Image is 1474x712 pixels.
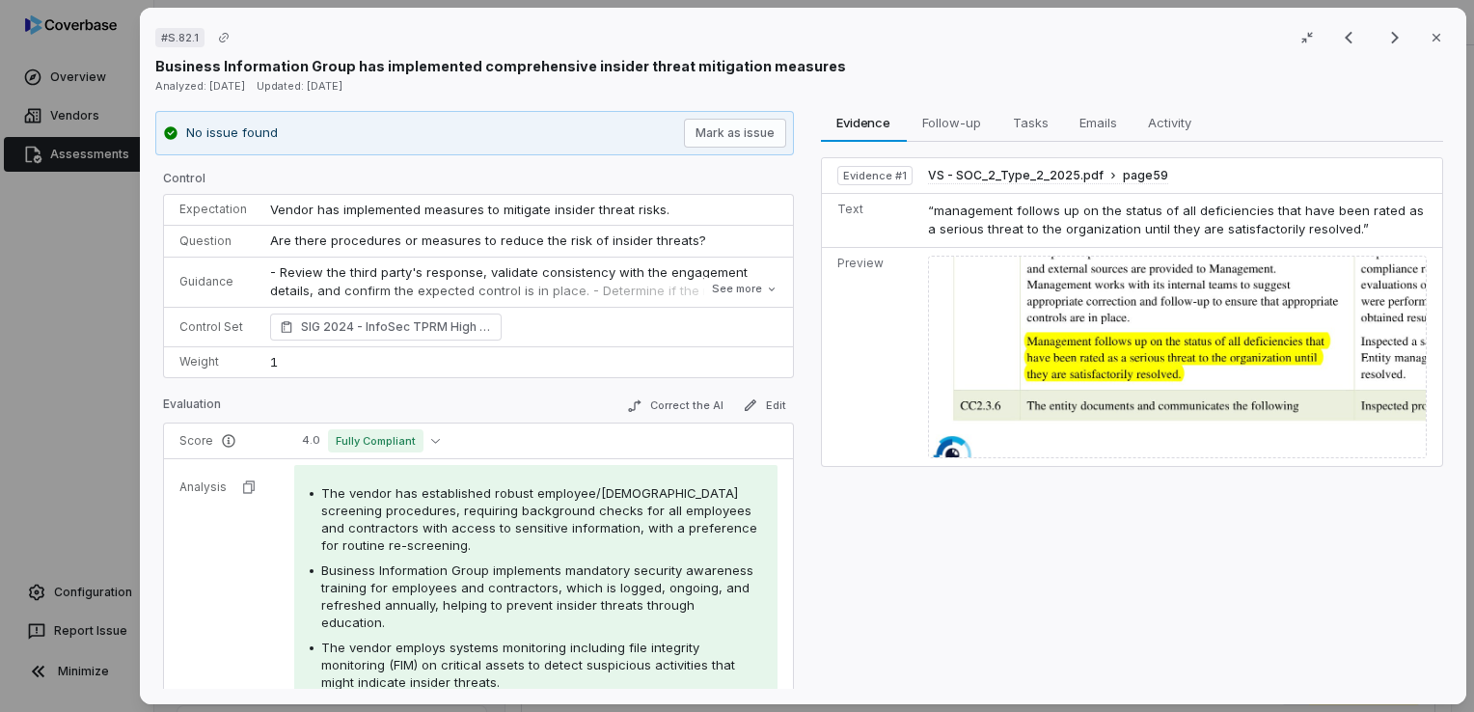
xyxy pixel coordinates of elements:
[1329,26,1368,49] button: Previous result
[734,394,793,417] button: Edit
[1376,26,1414,49] button: Next result
[842,168,906,183] span: Evidence # 1
[179,233,247,249] p: Question
[928,203,1424,237] span: “management follows up on the status of all deficiencies that have been rated as a serious threat...
[270,233,706,248] span: Are there procedures or measures to reduce the risk of insider threats?
[821,193,919,247] td: Text
[270,354,278,370] span: 1
[179,479,227,495] p: Analysis
[321,640,735,690] span: The vendor employs systems monitoring including file integrity monitoring (FIM) on critical asset...
[829,110,898,135] span: Evidence
[179,433,271,449] p: Score
[1071,110,1124,135] span: Emails
[206,20,241,55] button: Copy link
[928,168,1168,184] button: VS - SOC_2_Type_2_2025.pdfpage59
[179,274,247,289] p: Guidance
[705,272,782,307] button: See more
[294,429,448,452] button: 4.0Fully Compliant
[328,429,423,452] span: Fully Compliant
[618,395,730,418] button: Correct the AI
[155,79,245,93] span: Analyzed: [DATE]
[1004,110,1055,135] span: Tasks
[257,79,342,93] span: Updated: [DATE]
[321,562,753,630] span: Business Information Group implements mandatory security awareness training for employees and con...
[163,171,794,194] p: Control
[683,119,785,148] button: Mark as issue
[179,319,247,335] p: Control Set
[155,56,846,76] p: Business Information Group has implemented comprehensive insider threat mitigation measures
[186,123,278,143] p: No issue found
[163,397,221,420] p: Evaluation
[928,168,1104,183] span: VS - SOC_2_Type_2_2025.pdf
[161,30,199,45] span: # S.82.1
[270,202,669,217] span: Vendor has implemented measures to mitigate insider threat risks.
[821,247,919,466] td: Preview
[928,256,1427,458] img: 7e76df9c15da4c57bf410c4763ac348b_original.jpg_w1200.jpg
[1123,168,1168,183] span: page 59
[914,110,989,135] span: Follow-up
[301,317,492,337] span: SIG 2024 - InfoSec TPRM High Framework
[179,202,247,217] p: Expectation
[179,354,247,370] p: Weight
[270,263,778,396] p: - Review the third party's response, validate consistency with the engagement details, and confir...
[1139,110,1198,135] span: Activity
[321,485,757,553] span: The vendor has established robust employee/[DEMOGRAPHIC_DATA] screening procedures, requiring bac...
